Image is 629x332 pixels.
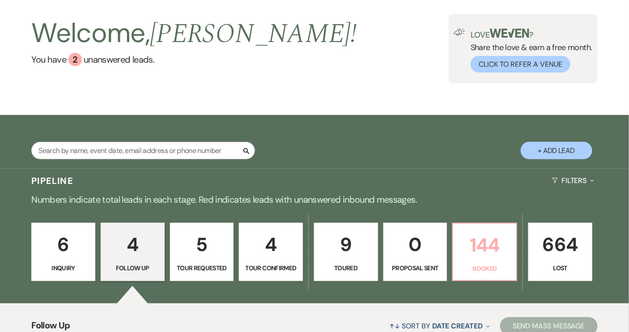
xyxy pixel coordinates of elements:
[459,230,511,260] p: 144
[534,230,586,260] p: 664
[68,53,82,66] div: 2
[37,263,89,273] p: Inquiry
[534,263,586,273] p: Lost
[106,263,159,273] p: Follow Up
[176,263,228,273] p: Tour Requested
[31,53,357,66] a: You have 2 unanswered leads.
[471,56,570,72] button: Click to Refer a Venue
[389,230,442,260] p: 0
[452,223,517,281] a: 144Booked
[390,321,400,331] span: ↑↓
[465,29,592,72] div: Share the love & earn a free month.
[239,223,303,281] a: 4Tour Confirmed
[37,230,89,260] p: 6
[548,169,597,192] button: Filters
[389,263,442,273] p: Proposal Sent
[471,29,592,39] p: Love ?
[314,223,378,281] a: 9Toured
[454,29,465,36] img: loud-speaker-illustration.svg
[31,175,73,187] h3: Pipeline
[31,223,95,281] a: 6Inquiry
[106,230,159,260] p: 4
[432,321,483,331] span: Date Created
[31,142,255,159] input: Search by name, event date, email address or phone number
[528,223,592,281] a: 664Lost
[383,223,447,281] a: 0Proposal Sent
[176,230,228,260] p: 5
[150,13,357,55] span: [PERSON_NAME] !
[245,263,297,273] p: Tour Confirmed
[459,264,511,273] p: Booked
[521,142,592,159] button: + Add Lead
[320,230,372,260] p: 9
[245,230,297,260] p: 4
[101,223,165,281] a: 4Follow Up
[31,14,357,53] h2: Welcome,
[320,263,372,273] p: Toured
[170,223,234,281] a: 5Tour Requested
[490,29,530,38] img: weven-logo-green.svg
